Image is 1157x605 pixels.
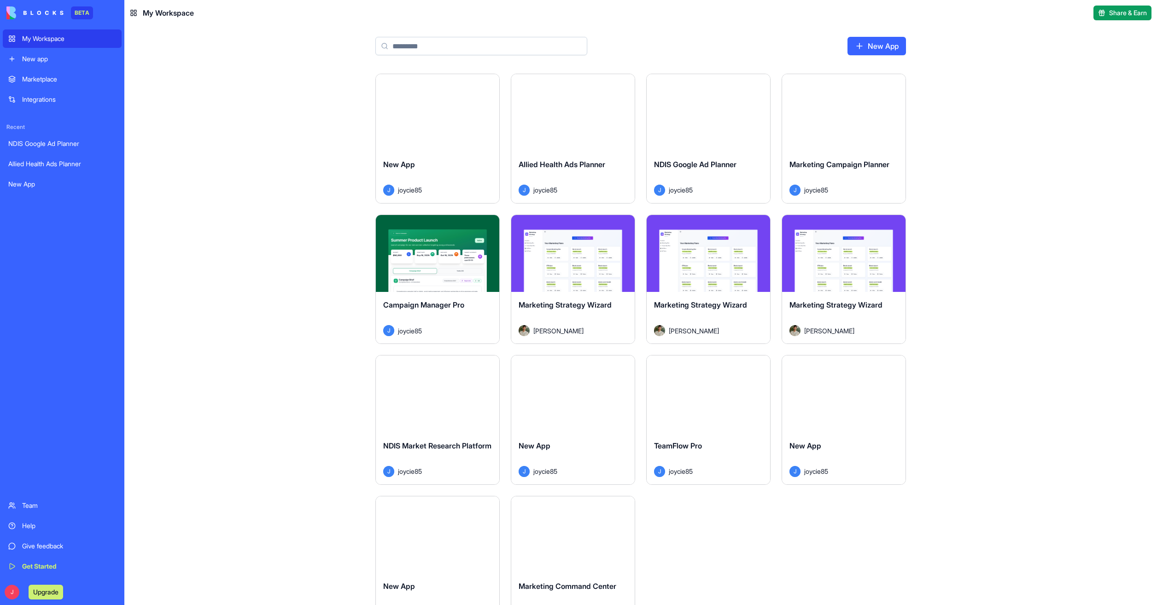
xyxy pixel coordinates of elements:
a: New app [3,50,122,68]
div: Team [22,501,116,510]
a: My Workspace [3,29,122,48]
span: New App [519,441,550,450]
span: TeamFlow Pro [654,441,702,450]
span: New App [383,160,415,169]
a: Marketing Strategy WizardAvatar[PERSON_NAME] [646,215,771,344]
a: NDIS Google Ad PlannerJjoycie85 [646,74,771,204]
div: BETA [71,6,93,19]
span: joycie85 [804,185,828,195]
span: Share & Earn [1109,8,1147,17]
img: Avatar [654,325,665,336]
span: Campaign Manager Pro [383,300,464,309]
span: J [789,185,801,196]
span: Marketing Campaign Planner [789,160,889,169]
span: J [383,185,394,196]
div: New App [8,180,116,189]
span: Allied Health Ads Planner [519,160,605,169]
a: Get Started [3,557,122,576]
a: Allied Health Ads Planner [3,155,122,173]
span: Marketing Strategy Wizard [654,300,747,309]
span: joycie85 [669,185,693,195]
a: New App [3,175,122,193]
a: New AppJjoycie85 [782,355,906,485]
div: My Workspace [22,34,116,43]
a: NDIS Market Research PlatformJjoycie85 [375,355,500,485]
span: J [654,185,665,196]
a: NDIS Google Ad Planner [3,134,122,153]
div: Marketplace [22,75,116,84]
div: Integrations [22,95,116,104]
a: New AppJjoycie85 [511,355,635,485]
a: New AppJjoycie85 [375,74,500,204]
a: TeamFlow ProJjoycie85 [646,355,771,485]
span: joycie85 [398,466,422,476]
div: Help [22,521,116,530]
span: New App [383,582,415,591]
span: joycie85 [398,326,422,336]
span: joycie85 [533,185,557,195]
img: logo [6,6,64,19]
span: J [383,325,394,336]
a: Help [3,517,122,535]
a: Integrations [3,90,122,109]
span: J [654,466,665,477]
div: Allied Health Ads Planner [8,159,116,169]
span: J [519,466,530,477]
div: New app [22,54,116,64]
span: My Workspace [143,7,194,18]
a: Marketing Strategy WizardAvatar[PERSON_NAME] [511,215,635,344]
button: Upgrade [29,585,63,599]
span: Marketing Strategy Wizard [519,300,612,309]
span: New App [789,441,821,450]
span: [PERSON_NAME] [669,326,719,336]
span: NDIS Market Research Platform [383,441,491,450]
span: [PERSON_NAME] [533,326,584,336]
span: [PERSON_NAME] [804,326,854,336]
a: Team [3,496,122,515]
img: Avatar [519,325,530,336]
a: Give feedback [3,537,122,555]
a: BETA [6,6,93,19]
span: joycie85 [804,466,828,476]
span: Marketing Strategy Wizard [789,300,882,309]
img: Avatar [789,325,801,336]
span: NDIS Google Ad Planner [654,160,736,169]
a: Marketing Campaign PlannerJjoycie85 [782,74,906,204]
a: New App [847,37,906,55]
span: J [383,466,394,477]
span: joycie85 [533,466,557,476]
a: Marketplace [3,70,122,88]
span: joycie85 [398,185,422,195]
a: Campaign Manager ProJjoycie85 [375,215,500,344]
div: NDIS Google Ad Planner [8,139,116,148]
span: J [519,185,530,196]
span: J [789,466,801,477]
span: joycie85 [669,466,693,476]
span: Marketing Command Center [519,582,616,591]
div: Give feedback [22,541,116,551]
span: Recent [3,123,122,131]
a: Upgrade [29,587,63,596]
button: Share & Earn [1093,6,1151,20]
span: J [5,585,19,599]
a: Marketing Strategy WizardAvatar[PERSON_NAME] [782,215,906,344]
a: Allied Health Ads PlannerJjoycie85 [511,74,635,204]
div: Get Started [22,562,116,571]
